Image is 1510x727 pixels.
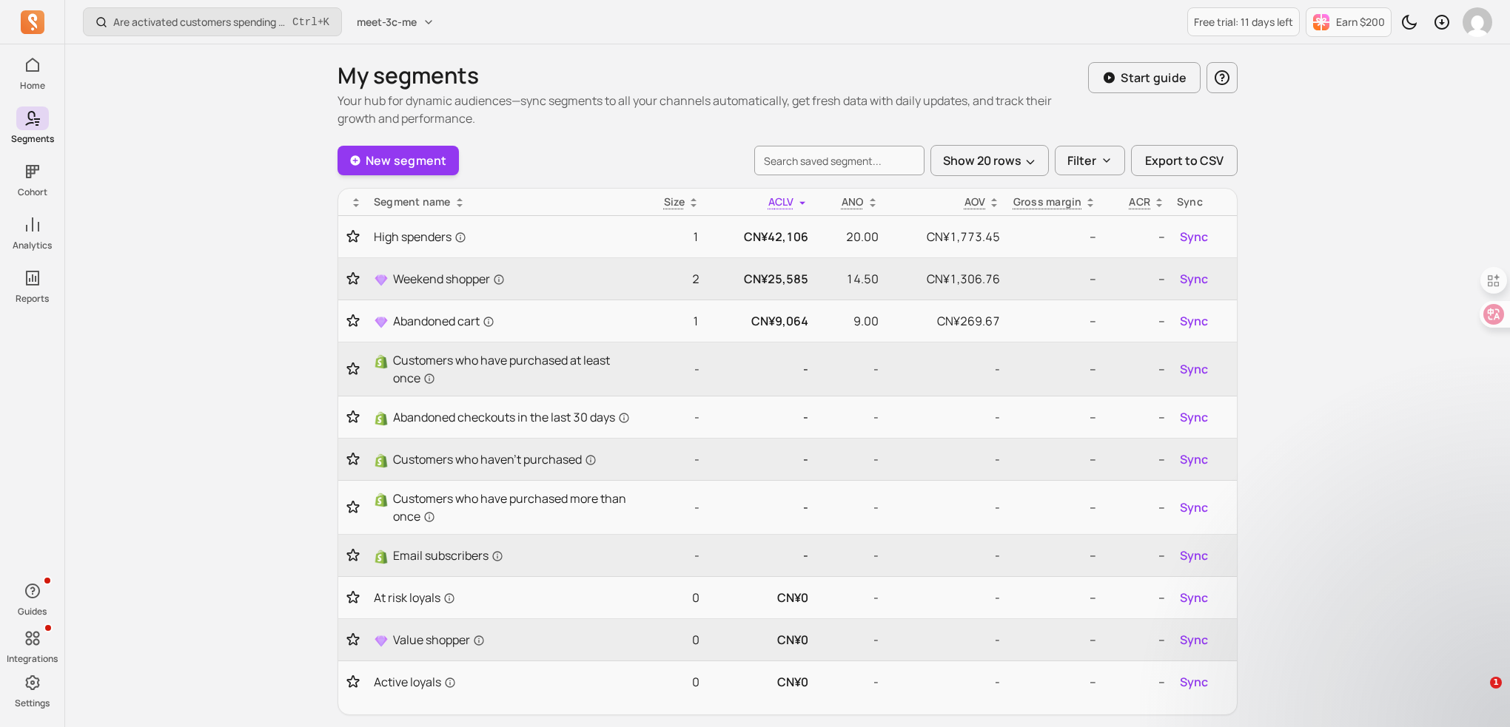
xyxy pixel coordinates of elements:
[711,547,809,564] p: -
[348,9,443,35] button: meet-3c-me
[374,550,389,564] img: Shopify
[643,408,699,426] p: -
[1108,673,1165,691] p: --
[374,351,631,387] a: ShopifyCustomers who have purchased at least once
[1012,631,1096,649] p: --
[711,312,809,330] p: CN¥9,064
[1177,496,1211,519] button: Sync
[1180,312,1208,330] span: Sync
[1180,589,1208,606] span: Sync
[393,408,630,426] span: Abandoned checkouts in the last 30 days
[643,498,699,516] p: -
[711,360,809,378] p: -
[1180,673,1208,691] span: Sync
[643,631,699,649] p: 0
[1108,408,1165,426] p: --
[374,408,631,426] a: ShopifyAbandoned checkouts in the last 30 days
[18,186,47,198] p: Cohort
[1108,360,1165,378] p: --
[820,408,878,426] p: -
[374,490,631,525] a: ShopifyCustomers who have purchased more than once
[344,590,362,605] button: Toggle favorite
[1177,628,1211,652] button: Sync
[357,15,417,30] span: meet-3c-me
[344,452,362,467] button: Toggle favorite
[820,270,878,288] p: 14.50
[890,589,1001,606] p: -
[1177,447,1211,471] button: Sync
[964,195,986,209] p: AOV
[393,312,494,330] span: Abandoned cart
[643,450,699,468] p: -
[1108,547,1165,564] p: --
[20,80,45,92] p: Home
[1180,408,1208,426] span: Sync
[374,493,389,507] img: Shopify
[13,240,52,251] p: Analytics
[643,228,699,246] p: 1
[1012,450,1096,468] p: --
[1177,544,1211,567] button: Sync
[18,606,47,618] p: Guides
[374,453,389,468] img: Shopify
[711,408,809,426] p: -
[374,270,631,288] a: Weekend shopper
[374,547,631,564] a: ShopifyEmail subscribers
[664,195,685,209] span: Size
[1180,360,1208,378] span: Sync
[1108,498,1165,516] p: --
[890,673,1001,691] p: -
[393,270,505,288] span: Weekend shopper
[711,631,809,649] p: CN¥0
[1180,631,1208,649] span: Sync
[1187,7,1300,36] a: Free trial: 11 days left
[374,228,631,246] a: High spenders
[890,498,1001,516] p: -
[344,410,362,425] button: Toggle favorite
[711,673,809,691] p: CN¥0
[711,589,809,606] p: CN¥0
[1012,312,1096,330] p: --
[344,271,362,286] button: Toggle favorite
[1088,62,1201,93] button: Start guide
[1013,195,1082,209] p: Gross margin
[1463,7,1492,37] img: avatar
[292,15,318,30] kbd: Ctrl
[1180,450,1208,468] span: Sync
[1121,69,1187,87] p: Start guide
[890,408,1001,426] p: -
[890,631,1001,649] p: -
[1180,270,1208,288] span: Sync
[1177,225,1211,248] button: Sync
[1177,267,1211,291] button: Sync
[393,631,485,649] span: Value shopper
[374,631,631,649] a: Value shopper
[113,15,286,30] p: Are activated customers spending more over time?
[344,674,362,689] button: Toggle favorite
[374,228,466,246] span: High spenders
[374,673,631,691] a: Active loyals
[1012,589,1096,606] p: --
[1306,7,1392,37] button: Earn $200
[754,146,925,175] input: search
[711,228,809,246] p: CN¥42,106
[16,576,49,621] button: Guides
[338,92,1088,127] p: Your hub for dynamic audiences—sync segments to all your channels automatically, get fresh data w...
[820,631,878,649] p: -
[842,195,864,209] span: ANO
[643,673,699,691] p: 0
[323,16,329,28] kbd: K
[15,697,50,709] p: Settings
[83,7,342,36] button: Are activated customers spending more over time?Ctrl+K
[1108,450,1165,468] p: --
[643,589,699,606] p: 0
[1012,498,1096,516] p: --
[768,195,794,209] span: ACLV
[890,270,1001,288] p: CN¥1,306.76
[890,547,1001,564] p: -
[1012,408,1096,426] p: --
[1012,673,1096,691] p: --
[344,229,362,244] button: Toggle favorite
[7,653,58,665] p: Integrations
[643,360,699,378] p: -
